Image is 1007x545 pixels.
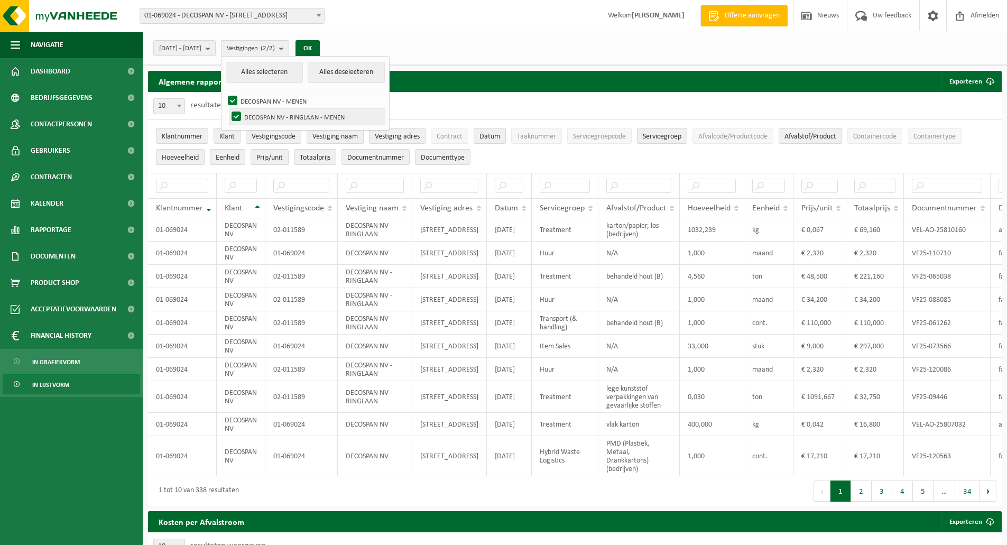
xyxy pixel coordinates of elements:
[412,288,487,311] td: [STREET_ADDRESS]
[598,436,680,476] td: PMD (Plastiek, Metaal, Drankkartons) (bedrijven)
[913,133,956,141] span: Containertype
[846,436,904,476] td: € 17,210
[846,288,904,311] td: € 34,200
[412,218,487,242] td: [STREET_ADDRESS]
[140,8,325,24] span: 01-069024 - DECOSPAN NV - 8930 MENEN, LAGEWEG 33
[148,288,217,311] td: 01-069024
[217,311,265,335] td: DECOSPAN NV
[338,413,412,436] td: DECOSPAN NV
[219,133,235,141] span: Klant
[140,8,324,23] span: 01-069024 - DECOSPAN NV - 8930 MENEN, LAGEWEG 33
[217,218,265,242] td: DECOSPAN NV
[847,128,902,144] button: ContainercodeContainercode: Activate to sort
[598,413,680,436] td: vlak karton
[517,133,556,141] span: Taaknummer
[814,481,830,502] button: Previous
[148,265,217,288] td: 01-069024
[680,265,744,288] td: 4,560
[680,381,744,413] td: 0,030
[3,374,140,394] a: In lijstvorm
[217,265,265,288] td: DECOSPAN NV
[148,335,217,358] td: 01-069024
[487,218,532,242] td: [DATE]
[474,128,506,144] button: DatumDatum: Activate to sort
[904,413,991,436] td: VEL-AO-25807032
[437,133,463,141] span: Contract
[217,381,265,413] td: DECOSPAN NV
[265,381,338,413] td: 02-011589
[598,242,680,265] td: N/A
[154,99,184,114] span: 10
[567,128,632,144] button: ServicegroepcodeServicegroepcode: Activate to sort
[680,218,744,242] td: 1032,239
[744,436,793,476] td: cont.
[744,335,793,358] td: stuk
[598,335,680,358] td: N/A
[793,218,846,242] td: € 0,067
[692,128,773,144] button: Afvalcode/ProductcodeAfvalcode/Productcode: Activate to sort
[32,375,69,395] span: In lijstvorm
[487,358,532,381] td: [DATE]
[421,154,465,162] span: Documenttype
[256,154,283,162] span: Prijs/unit
[680,335,744,358] td: 33,000
[217,413,265,436] td: DECOSPAN NV
[225,204,242,213] span: Klant
[688,204,731,213] span: Hoeveelheid
[904,311,991,335] td: VF25-061262
[744,265,793,288] td: ton
[412,413,487,436] td: [STREET_ADDRESS]
[846,335,904,358] td: € 297,000
[846,242,904,265] td: € 2,320
[226,93,385,109] label: DECOSPAN NV - MENEN
[904,358,991,381] td: VF25-120086
[31,32,63,58] span: Navigatie
[156,204,203,213] span: Klantnummer
[159,41,201,57] span: [DATE] - [DATE]
[217,358,265,381] td: DECOSPAN NV
[346,204,399,213] span: Vestiging naam
[680,242,744,265] td: 1,000
[148,71,254,92] h2: Algemene rapportering
[854,204,890,213] span: Totaalprijs
[793,381,846,413] td: € 1091,667
[487,381,532,413] td: [DATE]
[265,413,338,436] td: 01-069024
[722,11,782,21] span: Offerte aanvragen
[273,204,324,213] span: Vestigingscode
[752,204,780,213] span: Eenheid
[226,62,303,83] button: Alles selecteren
[532,436,598,476] td: Hybrid Waste Logistics
[162,154,199,162] span: Hoeveelheid
[830,481,851,502] button: 1
[598,311,680,335] td: behandeld hout (B)
[904,218,991,242] td: VEL-AO-25810160
[793,358,846,381] td: € 2,320
[295,40,320,57] button: OK
[744,413,793,436] td: kg
[31,243,76,270] span: Documenten
[744,242,793,265] td: maand
[904,288,991,311] td: VF25-088085
[412,436,487,476] td: [STREET_ADDRESS]
[31,85,93,111] span: Bedrijfsgegevens
[148,358,217,381] td: 01-069024
[265,335,338,358] td: 01-069024
[347,154,404,162] span: Documentnummer
[148,311,217,335] td: 01-069024
[632,12,685,20] strong: [PERSON_NAME]
[338,288,412,311] td: DECOSPAN NV - RINGLAAN
[412,381,487,413] td: [STREET_ADDRESS]
[217,242,265,265] td: DECOSPAN NV
[793,436,846,476] td: € 17,210
[153,98,185,114] span: 10
[265,265,338,288] td: 02-011589
[308,62,385,83] button: Alles deselecteren
[680,311,744,335] td: 1,000
[904,335,991,358] td: VF25-073566
[487,242,532,265] td: [DATE]
[744,358,793,381] td: maand
[904,381,991,413] td: VF25-09446
[680,288,744,311] td: 1,000
[148,413,217,436] td: 01-069024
